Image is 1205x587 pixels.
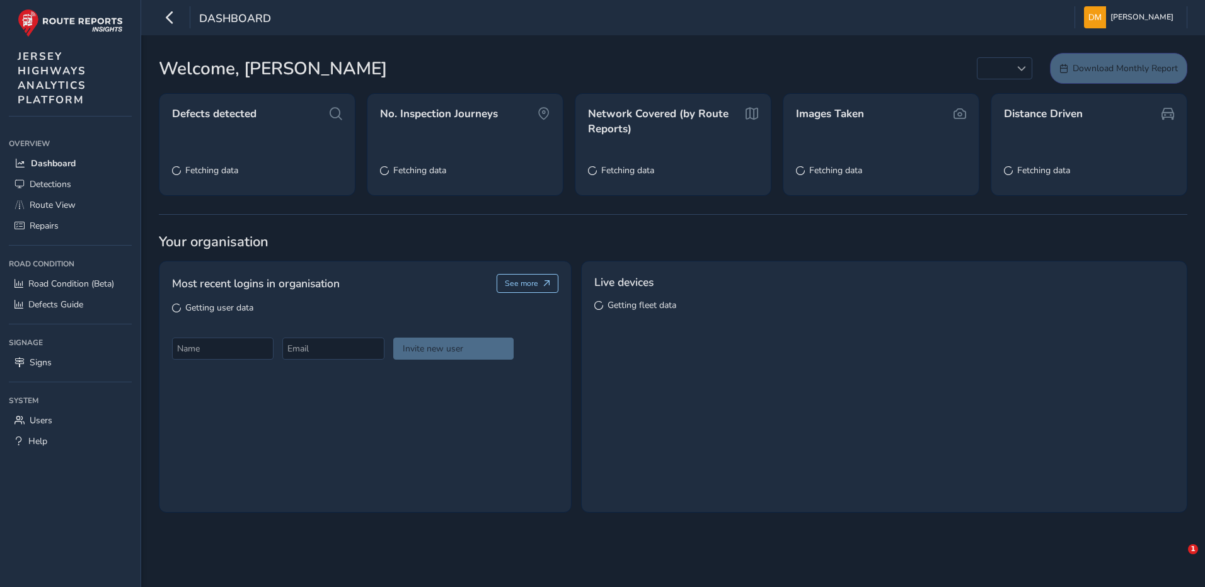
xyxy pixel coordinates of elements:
div: System [9,391,132,410]
div: Road Condition [9,254,132,273]
a: Repairs [9,215,132,236]
span: [PERSON_NAME] [1110,6,1173,28]
span: Repairs [30,220,59,232]
span: Distance Driven [1004,106,1083,122]
button: See more [497,274,559,293]
span: Getting fleet data [608,299,676,311]
span: Fetching data [393,164,446,176]
div: Signage [9,333,132,352]
a: Signs [9,352,132,373]
iframe: Intercom live chat [1162,544,1192,574]
a: Users [9,410,132,431]
a: Road Condition (Beta) [9,273,132,294]
span: See more [505,278,538,288]
span: Network Covered (by Route Reports) [588,106,741,136]
span: Fetching data [809,164,862,176]
span: Fetching data [1017,164,1070,176]
span: Defects detected [172,106,257,122]
span: Road Condition (Beta) [28,278,114,290]
input: Name [172,338,274,360]
span: Help [28,435,47,447]
span: Fetching data [185,164,238,176]
span: No. Inspection Journeys [380,106,498,122]
img: rr logo [18,9,123,37]
span: Dashboard [199,11,271,28]
span: Route View [30,199,76,211]
span: Dashboard [31,157,76,169]
span: Defects Guide [28,299,83,311]
span: Detections [30,178,71,190]
span: Welcome, [PERSON_NAME] [159,55,387,82]
span: Getting user data [185,302,253,314]
span: Live devices [594,274,654,290]
a: Dashboard [9,153,132,174]
img: diamond-layout [1084,6,1106,28]
span: Users [30,414,52,426]
span: Most recent logins in organisation [172,275,340,292]
a: Help [9,431,132,452]
span: Images Taken [796,106,864,122]
a: Defects Guide [9,294,132,315]
div: Overview [9,134,132,153]
button: [PERSON_NAME] [1084,6,1178,28]
span: Signs [30,356,52,368]
span: 1 [1188,544,1198,554]
span: JERSEY HIGHWAYS ANALYTICS PLATFORM [18,49,86,107]
a: Detections [9,174,132,195]
a: Route View [9,195,132,215]
input: Email [282,338,384,360]
span: Your organisation [159,232,1187,251]
span: Fetching data [601,164,654,176]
